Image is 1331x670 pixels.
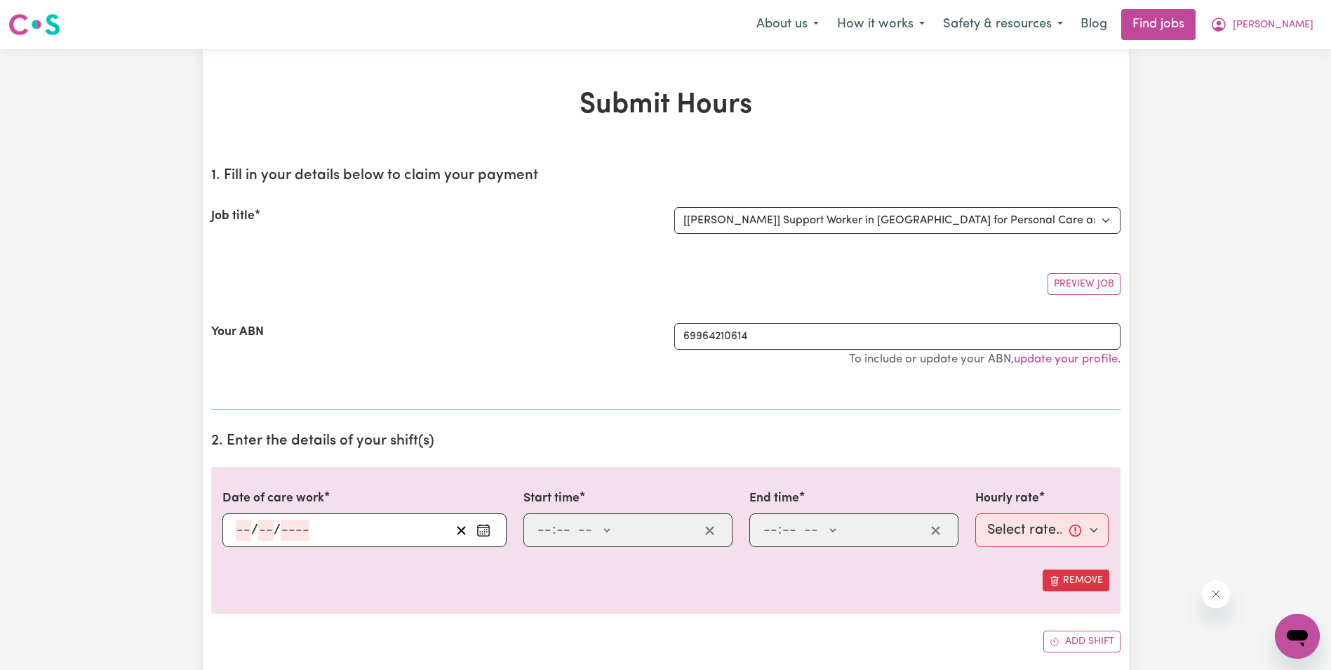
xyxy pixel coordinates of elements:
[1121,9,1196,40] a: Find jobs
[211,323,264,341] label: Your ABN
[211,433,1121,450] h2: 2. Enter the details of your shift(s)
[1233,18,1313,33] span: [PERSON_NAME]
[975,490,1039,508] label: Hourly rate
[211,207,255,225] label: Job title
[552,523,556,538] span: :
[556,520,571,541] input: --
[274,523,281,538] span: /
[537,520,552,541] input: --
[782,520,797,541] input: --
[1275,614,1320,659] iframe: Button to launch messaging window
[236,520,251,541] input: --
[934,10,1072,39] button: Safety & resources
[1202,580,1230,608] iframe: Close message
[8,8,60,41] a: Careseekers logo
[849,353,1121,365] small: To include or update your ABN, .
[778,523,782,538] span: :
[763,520,778,541] input: --
[828,10,934,39] button: How it works
[749,490,799,508] label: End time
[1072,9,1116,40] a: Blog
[1201,10,1323,39] button: My Account
[450,520,472,541] button: Clear date
[1043,570,1109,591] button: Remove this shift
[1043,631,1121,652] button: Add another shift
[523,490,580,508] label: Start time
[211,167,1121,185] h2: 1. Fill in your details below to claim your payment
[747,10,828,39] button: About us
[281,520,309,541] input: ----
[472,520,495,541] button: Enter the date of care work
[258,520,274,541] input: --
[1048,273,1121,295] button: Preview Job
[211,88,1121,122] h1: Submit Hours
[251,523,258,538] span: /
[1014,353,1118,365] a: update your profile
[222,490,324,508] label: Date of care work
[8,10,85,21] span: Need any help?
[8,12,60,37] img: Careseekers logo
